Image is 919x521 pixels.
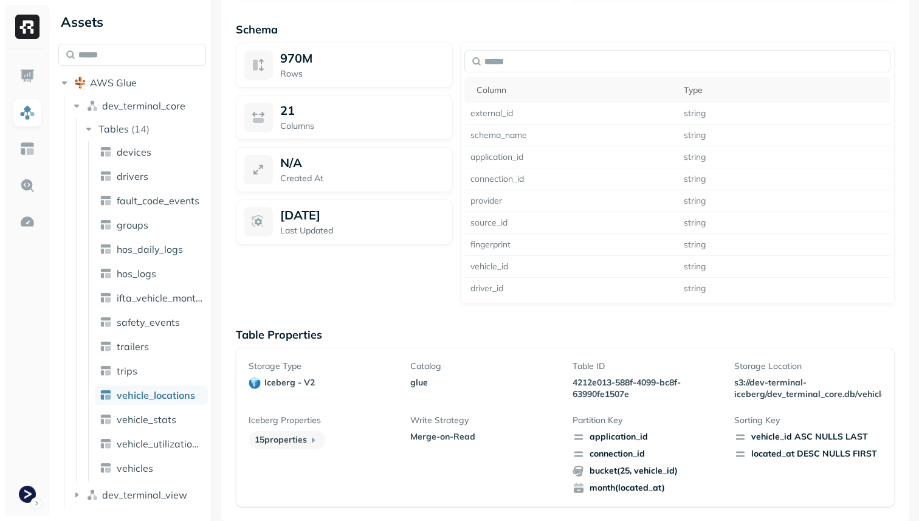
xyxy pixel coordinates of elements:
[678,234,890,256] td: string
[117,146,151,158] span: devices
[464,190,677,212] td: provider
[95,385,208,405] a: vehicle_locations
[236,328,895,342] p: Table Properties
[573,465,720,477] span: bucket(25, vehicle_id)
[19,105,35,120] img: Assets
[98,123,129,135] span: Tables
[678,103,890,125] td: string
[678,147,890,168] td: string
[410,415,558,426] p: Write Strategy
[249,361,396,372] p: Storage Type
[280,50,312,66] span: 970M
[95,142,208,162] a: devices
[100,195,112,207] img: table
[280,173,445,184] p: Created At
[95,167,208,186] a: drivers
[71,485,207,505] button: dev_terminal_view
[280,207,320,223] p: [DATE]
[464,234,677,256] td: fingerprint
[280,120,445,132] p: Columns
[95,458,208,478] a: vehicles
[95,240,208,259] a: hos_daily_logs
[678,125,890,147] td: string
[264,377,315,388] p: iceberg - v2
[117,340,149,353] span: trailers
[131,123,150,135] p: ( 14 )
[678,190,890,212] td: string
[249,377,261,389] img: iceberg - v2
[19,214,35,230] img: Optimization
[734,361,882,372] p: Storage Location
[117,389,195,401] span: vehicle_locations
[464,147,677,168] td: application_id
[100,146,112,158] img: table
[100,365,112,377] img: table
[15,15,40,39] img: Ryft
[95,288,208,308] a: ifta_vehicle_months
[95,410,208,429] a: vehicle_stats
[95,434,208,454] a: vehicle_utilization_day
[95,215,208,235] a: groups
[117,413,176,426] span: vehicle_stats
[280,68,445,80] p: Rows
[573,431,720,443] span: application_id
[117,243,183,255] span: hos_daily_logs
[410,377,558,388] p: glue
[95,191,208,210] a: fault_code_events
[249,431,325,449] p: 15 properties
[573,482,720,494] span: month(located_at)
[100,462,112,474] img: table
[100,340,112,353] img: table
[117,292,203,304] span: ifta_vehicle_months
[58,73,206,92] button: AWS Glue
[464,103,677,125] td: external_id
[280,155,302,170] p: N/A
[464,212,677,234] td: source_id
[95,264,208,283] a: hos_logs
[734,448,882,460] div: located_at DESC NULLS FIRST
[117,219,148,231] span: groups
[280,103,295,118] p: 21
[100,243,112,255] img: table
[100,316,112,328] img: table
[74,77,86,89] img: root
[464,168,677,190] td: connection_id
[734,415,882,426] p: Sorting Key
[86,489,98,501] img: namespace
[100,389,112,401] img: table
[117,462,153,474] span: vehicles
[678,278,890,300] td: string
[100,219,112,231] img: table
[86,100,98,112] img: namespace
[117,438,203,450] span: vehicle_utilization_day
[102,489,187,501] span: dev_terminal_view
[100,292,112,304] img: table
[573,415,720,426] p: Partition Key
[19,178,35,193] img: Query Explorer
[280,225,445,236] p: Last Updated
[100,438,112,450] img: table
[100,267,112,280] img: table
[90,77,137,89] span: AWS Glue
[573,377,720,400] p: 4212e013-588f-4099-bc8f-63990fe1507e
[464,125,677,147] td: schema_name
[117,170,148,182] span: drivers
[410,431,558,443] p: Merge-on-Read
[95,337,208,356] a: trailers
[117,316,180,328] span: safety_events
[83,119,207,139] button: Tables(14)
[573,448,720,460] span: connection_id
[734,377,917,400] p: s3://dev-terminal-iceberg/dev_terminal_core.db/vehicle_locations
[678,212,890,234] td: string
[573,361,720,372] p: Table ID
[117,195,199,207] span: fault_code_events
[19,486,36,503] img: Terminal Dev
[734,431,882,443] div: vehicle_id ASC NULLS LAST
[102,100,185,112] span: dev_terminal_core
[95,361,208,381] a: trips
[684,83,884,97] div: Type
[117,365,137,377] span: trips
[410,361,558,372] p: Catalog
[249,415,396,426] p: Iceberg Properties
[236,22,895,36] p: Schema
